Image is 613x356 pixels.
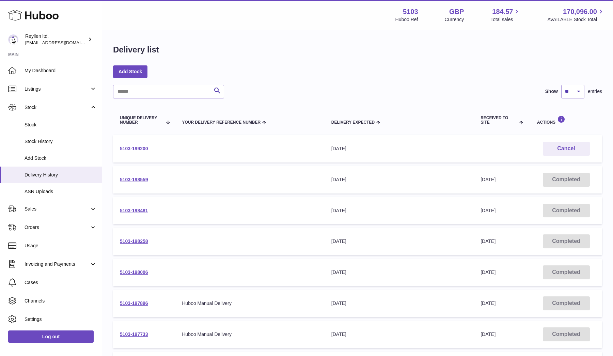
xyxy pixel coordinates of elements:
a: 5103-198559 [120,177,148,182]
img: reyllen@reyllen.com [8,34,18,45]
span: Total sales [490,16,521,23]
div: Huboo Manual Delivery [182,331,317,338]
span: Usage [25,243,97,249]
a: 5103-197733 [120,331,148,337]
span: Channels [25,298,97,304]
div: [DATE] [331,269,467,276]
a: 5103-198481 [120,208,148,213]
span: [DATE] [481,208,496,213]
span: Sales [25,206,90,212]
label: Show [545,88,558,95]
span: Your Delivery Reference Number [182,120,261,125]
span: Unique Delivery Number [120,116,162,125]
a: Add Stock [113,65,147,78]
div: Actions [537,115,595,125]
span: [DATE] [481,177,496,182]
div: Reyllen ltd. [25,33,87,46]
span: entries [588,88,602,95]
span: [EMAIL_ADDRESS][DOMAIN_NAME] [25,40,100,45]
span: [DATE] [481,238,496,244]
span: Received to Site [481,116,518,125]
div: [DATE] [331,238,467,245]
span: Delivery History [25,172,97,178]
div: [DATE] [331,145,467,152]
div: [DATE] [331,176,467,183]
a: 170,096.00 AVAILABLE Stock Total [547,7,605,23]
button: Cancel [543,142,590,156]
div: [DATE] [331,331,467,338]
div: Currency [445,16,464,23]
a: 184.57 Total sales [490,7,521,23]
span: 170,096.00 [563,7,597,16]
span: Invoicing and Payments [25,261,90,267]
span: Stock [25,122,97,128]
span: Listings [25,86,90,92]
span: 184.57 [492,7,513,16]
div: [DATE] [331,300,467,307]
span: AVAILABLE Stock Total [547,16,605,23]
strong: 5103 [403,7,418,16]
span: [DATE] [481,300,496,306]
span: Settings [25,316,97,323]
div: [DATE] [331,207,467,214]
span: Delivery Expected [331,120,375,125]
h1: Delivery list [113,44,159,55]
a: 5103-197896 [120,300,148,306]
span: Add Stock [25,155,97,161]
span: ASN Uploads [25,188,97,195]
a: 5103-199200 [120,146,148,151]
div: Huboo Manual Delivery [182,300,317,307]
span: [DATE] [481,331,496,337]
strong: GBP [449,7,464,16]
a: 5103-198258 [120,238,148,244]
span: Stock History [25,138,97,145]
a: 5103-198006 [120,269,148,275]
span: [DATE] [481,269,496,275]
span: My Dashboard [25,67,97,74]
span: Stock [25,104,90,111]
div: Huboo Ref [395,16,418,23]
span: Cases [25,279,97,286]
span: Orders [25,224,90,231]
a: Log out [8,330,94,343]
